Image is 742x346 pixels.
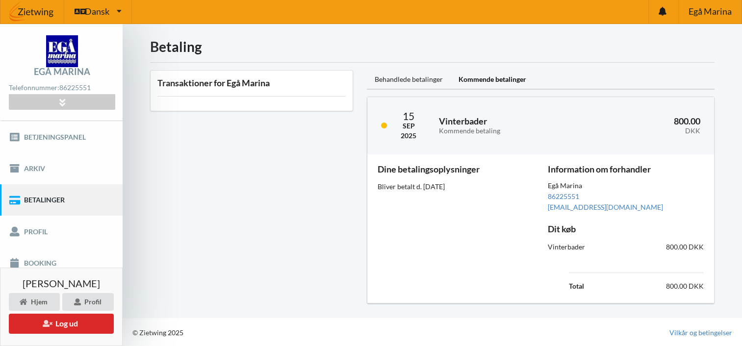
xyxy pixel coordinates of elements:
[439,127,580,135] div: Kommende betaling
[569,282,584,290] b: Total
[451,70,534,90] div: Kommende betalinger
[9,81,115,95] div: Telefonnummer:
[401,121,416,131] div: Sep
[612,280,704,293] td: 800.00 DKK
[548,223,704,235] h3: Dit køb
[548,164,704,175] h3: Information om forhandler
[9,293,60,311] div: Hjem
[157,77,346,89] h3: Transaktioner for Egå Marina
[59,83,91,92] strong: 86225551
[34,67,90,76] div: Egå Marina
[62,293,114,311] div: Profil
[150,38,715,55] h1: Betaling
[594,127,700,135] div: DKK
[85,7,109,16] span: Dansk
[401,131,416,141] div: 2025
[439,116,580,135] h3: Vinterbader
[548,203,663,211] a: [EMAIL_ADDRESS][DOMAIN_NAME]
[541,235,626,259] div: Vinterbader
[548,182,704,191] div: Egå Marina
[367,70,451,90] div: Behandlede betalinger
[378,182,534,192] div: Bliver betalt d. [DATE]
[688,7,731,16] span: Egå Marina
[23,278,100,288] span: [PERSON_NAME]
[594,116,700,135] h3: 800.00
[669,328,732,338] a: Vilkår og betingelser
[46,35,78,67] img: logo
[378,164,534,175] h3: Dine betalingsoplysninger
[401,111,416,121] div: 15
[548,192,579,200] a: 86225551
[626,235,711,259] div: 800.00 DKK
[9,314,114,334] button: Log ud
